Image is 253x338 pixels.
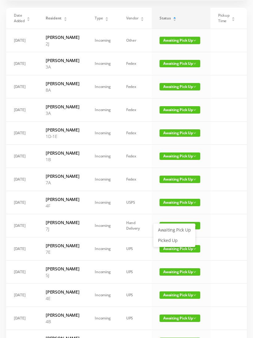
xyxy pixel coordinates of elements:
[46,64,79,70] p: 3A
[46,226,79,232] p: 7J
[160,60,200,67] span: Awaiting Pick Up
[46,34,79,40] h6: [PERSON_NAME]
[87,214,118,237] td: Incoming
[87,168,118,191] td: Incoming
[46,249,79,255] p: 7E
[160,152,200,160] span: Awaiting Pick Up
[6,75,38,98] td: [DATE]
[46,57,79,64] h6: [PERSON_NAME]
[87,29,118,52] td: Incoming
[6,29,38,52] td: [DATE]
[173,16,176,18] i: icon: caret-up
[160,315,200,322] span: Awaiting Pick Up
[218,13,229,24] span: Pickup Time
[46,133,79,140] p: 1D-1E
[95,15,103,21] span: Type
[118,307,152,330] td: UPS
[27,16,30,20] div: Sort
[64,16,67,20] div: Sort
[193,62,196,65] i: icon: down
[193,294,196,297] i: icon: down
[154,225,194,235] a: Awaiting Pick Up
[46,265,79,272] h6: [PERSON_NAME]
[87,122,118,145] td: Incoming
[160,291,200,299] span: Awaiting Pick Up
[173,19,176,20] i: icon: caret-down
[46,196,79,202] h6: [PERSON_NAME]
[126,15,138,21] span: Vendor
[46,202,79,209] p: 4F
[6,237,38,261] td: [DATE]
[46,179,79,186] p: 7A
[87,52,118,75] td: Incoming
[160,83,200,90] span: Awaiting Pick Up
[193,85,196,88] i: icon: down
[46,156,79,163] p: 1B
[140,16,144,20] div: Sort
[46,272,79,278] p: 5J
[118,168,152,191] td: Fedex
[118,237,152,261] td: UPS
[193,270,196,273] i: icon: down
[118,191,152,214] td: USPS
[141,19,144,20] i: icon: caret-down
[46,242,79,249] h6: [PERSON_NAME]
[118,52,152,75] td: Fedex
[160,106,200,114] span: Awaiting Pick Up
[46,40,79,47] p: 2J
[118,29,152,52] td: Other
[6,284,38,307] td: [DATE]
[193,247,196,250] i: icon: down
[87,98,118,122] td: Incoming
[46,289,79,295] h6: [PERSON_NAME]
[105,19,109,20] i: icon: caret-down
[193,201,196,204] i: icon: down
[193,39,196,42] i: icon: down
[232,16,235,18] i: icon: caret-up
[46,110,79,116] p: 3A
[6,52,38,75] td: [DATE]
[87,284,118,307] td: Incoming
[193,317,196,320] i: icon: down
[46,103,79,110] h6: [PERSON_NAME]
[118,261,152,284] td: UPS
[6,98,38,122] td: [DATE]
[27,16,30,18] i: icon: caret-up
[105,16,109,18] i: icon: caret-up
[6,168,38,191] td: [DATE]
[160,199,200,206] span: Awaiting Pick Up
[193,131,196,135] i: icon: down
[46,219,79,226] h6: [PERSON_NAME]
[87,191,118,214] td: Incoming
[193,155,196,158] i: icon: down
[105,16,109,20] div: Sort
[46,15,61,21] span: Resident
[87,307,118,330] td: Incoming
[46,150,79,156] h6: [PERSON_NAME]
[193,108,196,111] i: icon: down
[46,295,79,302] p: 4E
[141,16,144,18] i: icon: caret-up
[6,307,38,330] td: [DATE]
[193,178,196,181] i: icon: down
[6,122,38,145] td: [DATE]
[160,176,200,183] span: Awaiting Pick Up
[232,19,235,20] i: icon: caret-down
[160,129,200,137] span: Awaiting Pick Up
[27,19,30,20] i: icon: caret-down
[173,16,176,20] div: Sort
[46,312,79,318] h6: [PERSON_NAME]
[160,15,171,21] span: Status
[6,191,38,214] td: [DATE]
[46,87,79,93] p: 8A
[6,214,38,237] td: [DATE]
[6,145,38,168] td: [DATE]
[64,16,67,18] i: icon: caret-up
[118,122,152,145] td: Fedex
[87,75,118,98] td: Incoming
[118,214,152,237] td: Hand Delivery
[160,37,200,44] span: Awaiting Pick Up
[118,284,152,307] td: UPS
[118,145,152,168] td: Fedex
[46,127,79,133] h6: [PERSON_NAME]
